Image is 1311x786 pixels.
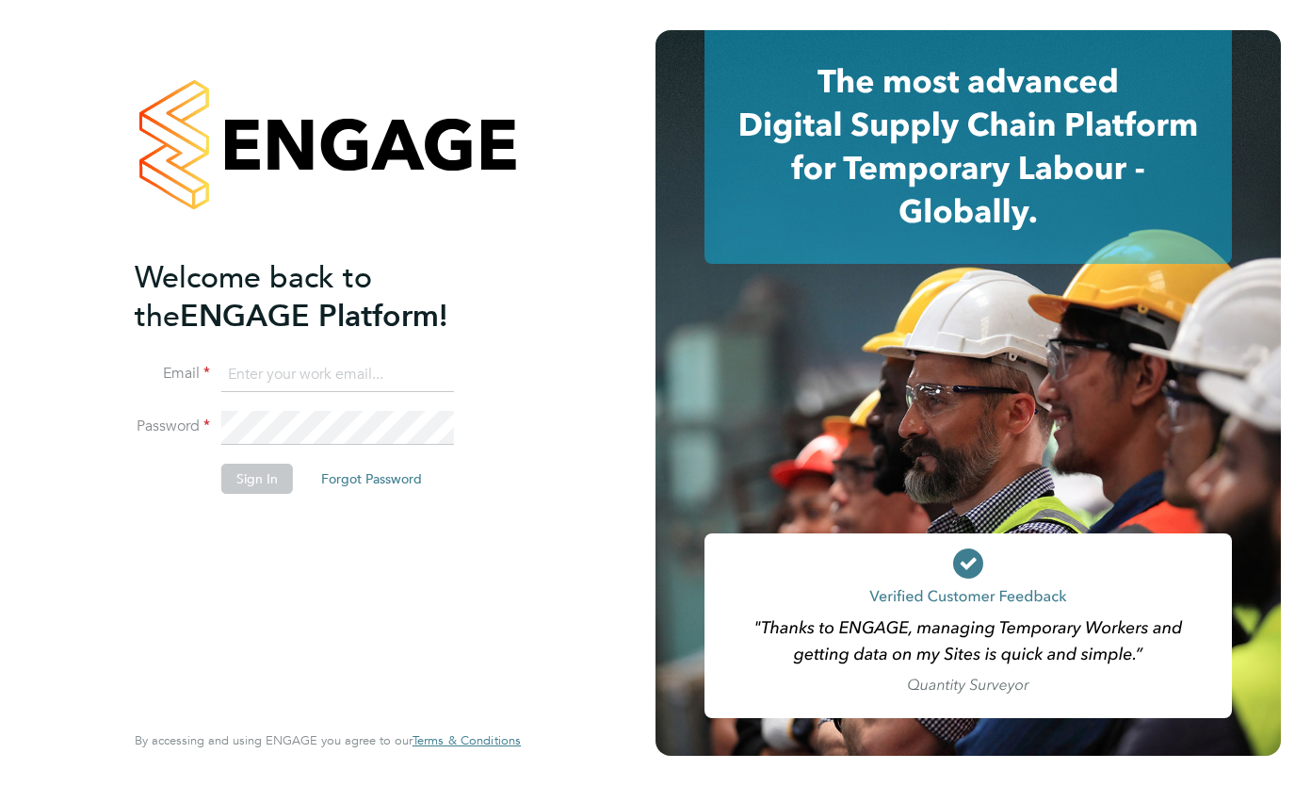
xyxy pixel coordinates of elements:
[221,464,293,494] button: Sign In
[413,732,521,748] span: Terms & Conditions
[135,364,210,384] label: Email
[135,732,521,748] span: By accessing and using ENGAGE you agree to our
[135,417,210,436] label: Password
[135,259,372,335] span: Welcome back to the
[135,258,502,336] h2: ENGAGE Platform!
[306,464,437,494] button: Forgot Password
[221,358,454,392] input: Enter your work email...
[413,733,521,748] a: Terms & Conditions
